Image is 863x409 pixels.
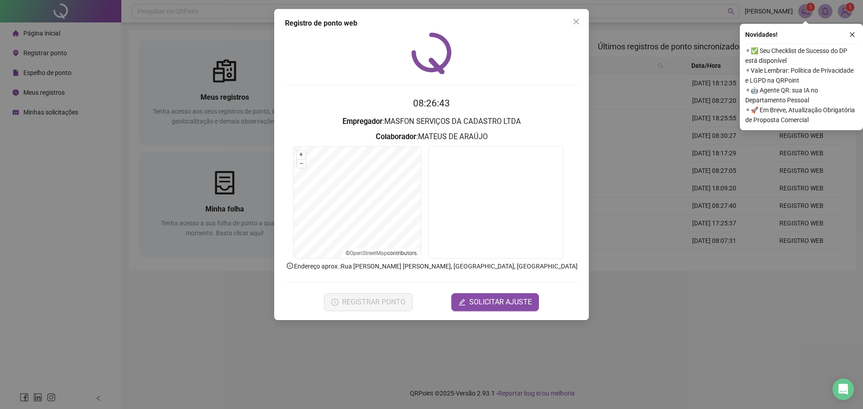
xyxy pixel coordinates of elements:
[745,105,858,125] span: ⚬ 🚀 Em Breve, Atualização Obrigatória de Proposta Comercial
[745,30,778,40] span: Novidades !
[849,31,855,38] span: close
[745,66,858,85] span: ⚬ Vale Lembrar: Política de Privacidade e LGPD na QRPoint
[745,46,858,66] span: ⚬ ✅ Seu Checklist de Sucesso do DP está disponível
[832,378,854,400] div: Open Intercom Messenger
[745,85,858,105] span: ⚬ 🤖 Agente QR: sua IA no Departamento Pessoal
